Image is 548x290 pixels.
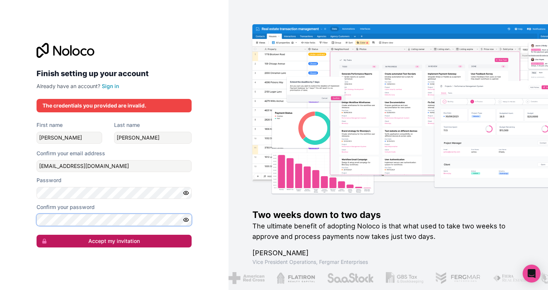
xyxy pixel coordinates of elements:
[252,209,525,221] h1: Two weeks down to two days
[114,132,192,144] input: family-name
[493,272,528,284] img: /assets/fiera-fwj2N5v4.png
[102,83,119,89] a: Sign in
[277,272,315,284] img: /assets/flatiron-C8eUkumj.png
[37,203,95,211] label: Confirm your password
[327,272,374,284] img: /assets/saastock-C6Zbiodz.png
[252,258,525,266] h1: Vice President Operations , Fergmar Enterprises
[114,121,140,129] label: Last name
[37,67,192,80] h2: Finish setting up your account
[229,272,265,284] img: /assets/american-red-cross-BAupjrZR.png
[37,177,62,184] label: Password
[37,160,192,172] input: Email address
[386,272,424,284] img: /assets/gbstax-C-GtDUiK.png
[37,121,63,129] label: First name
[37,187,192,199] input: Password
[37,235,192,247] button: Accept my invitation
[435,272,481,284] img: /assets/fergmar-CudnrXN5.png
[252,248,525,258] h1: [PERSON_NAME]
[523,265,541,283] div: Open Intercom Messenger
[37,132,102,144] input: given-name
[37,83,100,89] span: Already have an account?
[37,150,105,157] label: Confirm your email address
[37,214,192,226] input: Confirm password
[42,102,186,109] div: The credentials you provided are invalid.
[252,221,525,242] h2: The ultimate benefit of adopting Noloco is that what used to take two weeks to approve and proces...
